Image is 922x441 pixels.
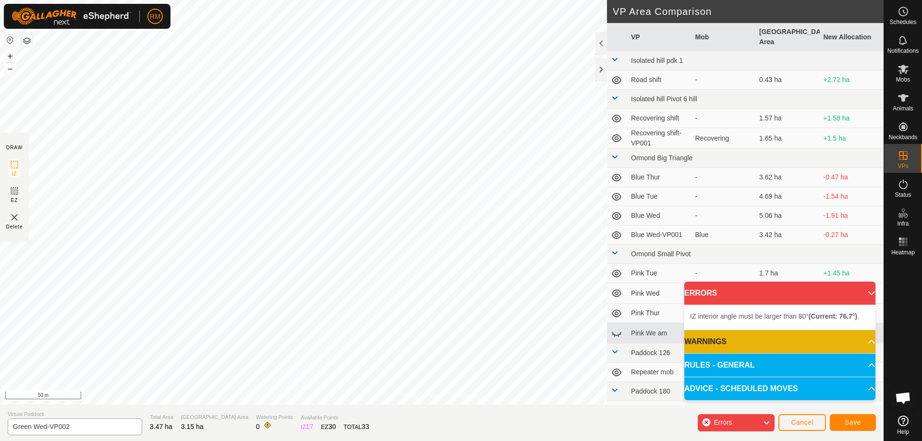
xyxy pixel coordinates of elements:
[627,128,691,149] td: Recovering shift-VP001
[755,264,820,283] td: 1.7 ha
[306,423,314,430] span: 17
[695,211,752,221] div: -
[755,206,820,226] td: 5.06 ha
[820,187,884,206] td: -1.54 ha
[11,197,18,204] span: EZ
[631,95,697,103] span: Isolated hill Pivot 6 hill
[627,206,691,226] td: Blue Wed
[755,23,820,51] th: [GEOGRAPHIC_DATA] Area
[820,23,884,51] th: New Allocation
[897,221,909,226] span: Infra
[631,250,691,258] span: Ormond Small Pivot
[8,410,142,418] span: Virtual Paddock
[684,383,798,394] span: ADVICE - SCHEDULED MOVES
[830,414,876,431] button: Save
[755,187,820,206] td: 4.69 ha
[627,226,691,245] td: Blue Wed-VP001
[150,423,172,430] span: 3.47 ha
[6,144,23,151] div: DRAW
[321,422,336,432] div: EZ
[695,268,752,278] div: -
[181,413,248,421] span: [GEOGRAPHIC_DATA] Area
[820,168,884,187] td: -0.47 ha
[889,383,918,412] div: Open chat
[684,287,717,299] span: ERRORS
[845,418,861,426] span: Save
[21,35,33,47] button: Map Layers
[613,6,884,17] h2: VP Area Comparison
[755,168,820,187] td: 3.62 ha
[695,75,752,85] div: -
[631,57,683,64] span: Isolated hill pdk 1
[684,330,875,353] p-accordion-header: WARNINGS
[714,418,732,426] span: Errors
[301,414,369,422] span: Available Points
[695,230,752,240] div: Blue
[627,363,691,382] td: Repeater mob
[755,109,820,128] td: 1.57 ha
[897,429,909,435] span: Help
[889,19,916,25] span: Schedules
[888,134,917,140] span: Neckbands
[328,423,336,430] span: 30
[150,12,160,22] span: RM
[755,226,820,245] td: 3.42 ha
[684,359,755,371] span: RULES - GENERAL
[627,23,691,51] th: VP
[684,305,875,330] p-accordion-content: ERRORS
[627,168,691,187] td: Blue Thur
[809,312,857,320] b: (Current: 76.7°)
[627,71,691,90] td: Road shift
[684,377,875,400] p-accordion-header: ADVICE - SCHEDULED MOVES
[301,422,313,432] div: IZ
[4,35,16,46] button: Reset Map
[893,106,913,111] span: Animals
[695,133,752,143] div: Recovering
[627,109,691,128] td: Recovering shift
[4,50,16,62] button: +
[695,113,752,123] div: -
[9,212,20,223] img: VP
[884,412,922,439] a: Help
[778,414,826,431] button: Cancel
[256,423,260,430] span: 0
[695,191,752,202] div: -
[627,187,691,206] td: Blue Tue
[627,264,691,283] td: Pink Tue
[181,423,204,430] span: 3.15 ha
[755,71,820,90] td: 0.43 ha
[150,413,173,421] span: Total Area
[820,264,884,283] td: +1.45 ha
[6,223,23,230] span: Delete
[627,283,691,304] td: Pink Wed
[631,154,692,162] span: Ormond Big Triangle
[344,422,369,432] div: TOTAL
[695,172,752,182] div: -
[820,226,884,245] td: -0.27 ha
[896,77,910,83] span: Mobs
[887,48,919,54] span: Notifications
[627,323,691,344] td: Pink We am
[631,387,670,395] span: Paddock 180
[12,170,17,178] span: IZ
[627,304,691,323] td: Pink Thur
[627,401,691,420] td: Dairy farm
[895,192,911,198] span: Status
[684,336,727,347] span: WARNINGS
[451,392,480,401] a: Contact Us
[891,250,915,255] span: Heatmap
[362,423,369,430] span: 33
[755,128,820,149] td: 1.65 ha
[631,349,670,357] span: Paddock 126
[404,392,440,401] a: Privacy Policy
[820,128,884,149] td: +1.5 ha
[12,8,132,25] img: Gallagher Logo
[256,413,293,421] span: Watering Points
[820,206,884,226] td: -1.91 ha
[684,354,875,377] p-accordion-header: RULES - GENERAL
[684,282,875,305] p-accordion-header: ERRORS
[820,71,884,90] td: +2.72 ha
[4,63,16,74] button: –
[691,23,756,51] th: Mob
[791,418,813,426] span: Cancel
